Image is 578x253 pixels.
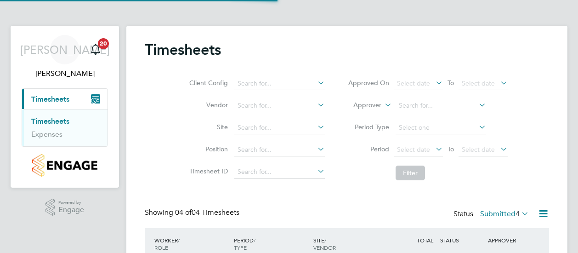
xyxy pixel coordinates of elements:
div: APPROVER [486,232,533,248]
div: Showing [145,208,241,218]
input: Search for... [234,144,325,156]
label: Approved On [348,79,389,87]
span: Engage [58,206,84,214]
span: [PERSON_NAME] [20,44,110,56]
label: Client Config [187,79,228,87]
span: / [254,236,255,244]
span: 04 Timesheets [175,208,239,217]
input: Search for... [234,99,325,112]
nav: Main navigation [11,26,119,188]
a: Timesheets [31,117,69,126]
button: Filter [396,166,425,180]
label: Submitted [480,209,529,218]
span: / [324,236,326,244]
span: Select date [462,145,495,154]
span: / [178,236,180,244]
span: To [445,77,457,89]
a: 20 [86,35,105,64]
span: John Adamson [22,68,108,79]
label: Period [348,145,389,153]
input: Select one [396,121,486,134]
button: Timesheets [22,89,108,109]
label: Timesheet ID [187,167,228,175]
span: TYPE [234,244,247,251]
span: 4 [516,209,520,218]
input: Search for... [234,77,325,90]
h2: Timesheets [145,40,221,59]
input: Search for... [234,166,325,178]
span: Timesheets [31,95,69,103]
a: Expenses [31,130,62,138]
a: [PERSON_NAME][PERSON_NAME] [22,35,108,79]
label: Period Type [348,123,389,131]
label: Vendor [187,101,228,109]
img: countryside-properties-logo-retina.png [32,154,97,177]
span: Select date [397,79,430,87]
span: 20 [98,38,109,49]
a: Powered byEngage [45,199,85,216]
span: TOTAL [417,236,433,244]
div: STATUS [438,232,486,248]
div: Status [453,208,531,221]
span: To [445,143,457,155]
a: Go to home page [22,154,108,177]
input: Search for... [396,99,486,112]
label: Approver [340,101,381,110]
label: Position [187,145,228,153]
span: ROLE [154,244,168,251]
span: 04 of [175,208,192,217]
span: Powered by [58,199,84,207]
span: VENDOR [313,244,336,251]
div: Timesheets [22,109,108,146]
span: Select date [462,79,495,87]
label: Site [187,123,228,131]
span: Select date [397,145,430,154]
input: Search for... [234,121,325,134]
